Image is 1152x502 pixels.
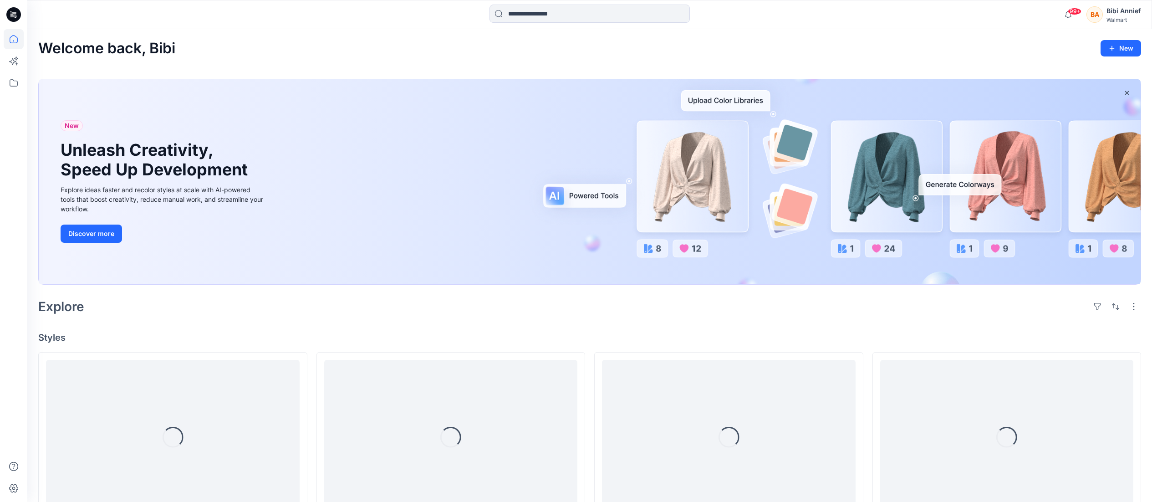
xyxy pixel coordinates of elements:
[38,40,175,57] h2: Welcome back, Bibi
[38,332,1141,343] h4: Styles
[1068,8,1081,15] span: 99+
[65,120,79,131] span: New
[61,225,122,243] button: Discover more
[1106,5,1141,16] div: Bibi Annief
[1086,6,1103,23] div: BA
[1106,16,1141,23] div: Walmart
[38,299,84,314] h2: Explore
[61,185,265,214] div: Explore ideas faster and recolor styles at scale with AI-powered tools that boost creativity, red...
[61,140,252,179] h1: Unleash Creativity, Speed Up Development
[61,225,265,243] a: Discover more
[1101,40,1141,56] button: New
